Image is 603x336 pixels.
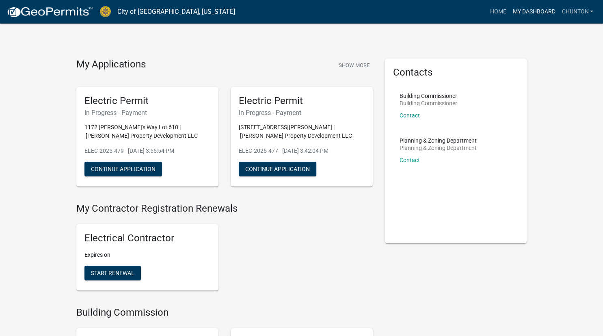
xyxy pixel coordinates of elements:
[400,93,457,99] p: Building Commissioner
[117,5,235,19] a: City of [GEOGRAPHIC_DATA], [US_STATE]
[558,4,597,20] a: chunton
[76,203,373,215] h4: My Contractor Registration Renewals
[84,266,141,280] button: Start Renewal
[335,59,373,72] button: Show More
[239,109,365,117] h6: In Progress - Payment
[76,203,373,297] wm-registration-list-section: My Contractor Registration Renewals
[76,59,146,71] h4: My Applications
[100,6,111,17] img: City of Jeffersonville, Indiana
[400,138,477,143] p: Planning & Zoning Department
[509,4,558,20] a: My Dashboard
[84,95,210,107] h5: Electric Permit
[84,147,210,155] p: ELEC-2025-479 - [DATE] 3:55:54 PM
[393,67,519,78] h5: Contacts
[400,112,420,119] a: Contact
[84,251,210,259] p: Expires on
[76,307,373,319] h4: Building Commission
[239,123,365,140] p: [STREET_ADDRESS][PERSON_NAME] | [PERSON_NAME] Property Development LLC
[84,232,210,244] h5: Electrical Contractor
[239,162,316,176] button: Continue Application
[486,4,509,20] a: Home
[84,109,210,117] h6: In Progress - Payment
[84,162,162,176] button: Continue Application
[84,123,210,140] p: 1172 [PERSON_NAME]'s Way Lot 610 | [PERSON_NAME] Property Development LLC
[400,100,457,106] p: Building Commissioner
[239,147,365,155] p: ELEC-2025-477 - [DATE] 3:42:04 PM
[400,157,420,163] a: Contact
[400,145,477,151] p: Planning & Zoning Department
[239,95,365,107] h5: Electric Permit
[91,270,134,276] span: Start Renewal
